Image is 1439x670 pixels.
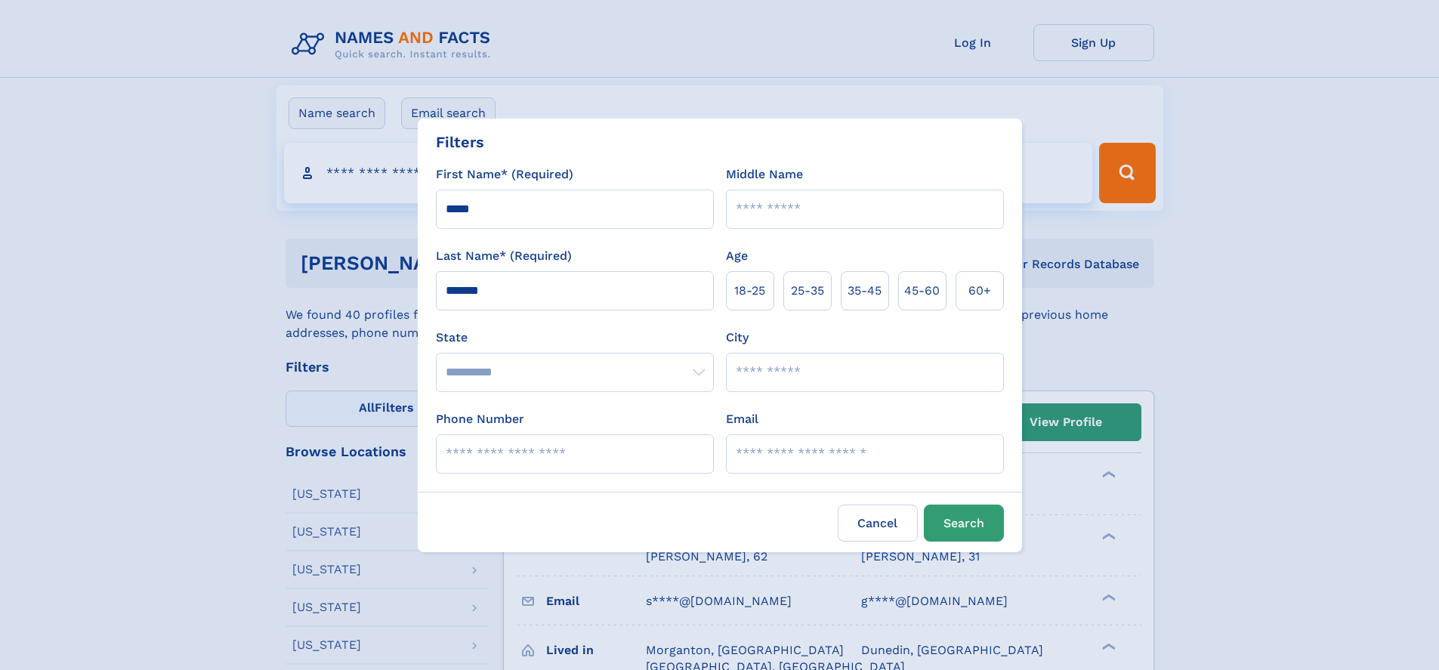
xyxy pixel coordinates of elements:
[924,505,1004,542] button: Search
[848,282,882,300] span: 35‑45
[968,282,991,300] span: 60+
[436,329,714,347] label: State
[726,329,749,347] label: City
[726,247,748,265] label: Age
[791,282,824,300] span: 25‑35
[436,247,572,265] label: Last Name* (Required)
[436,131,484,153] div: Filters
[436,165,573,184] label: First Name* (Required)
[904,282,940,300] span: 45‑60
[734,282,765,300] span: 18‑25
[838,505,918,542] label: Cancel
[436,410,524,428] label: Phone Number
[726,410,758,428] label: Email
[726,165,803,184] label: Middle Name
